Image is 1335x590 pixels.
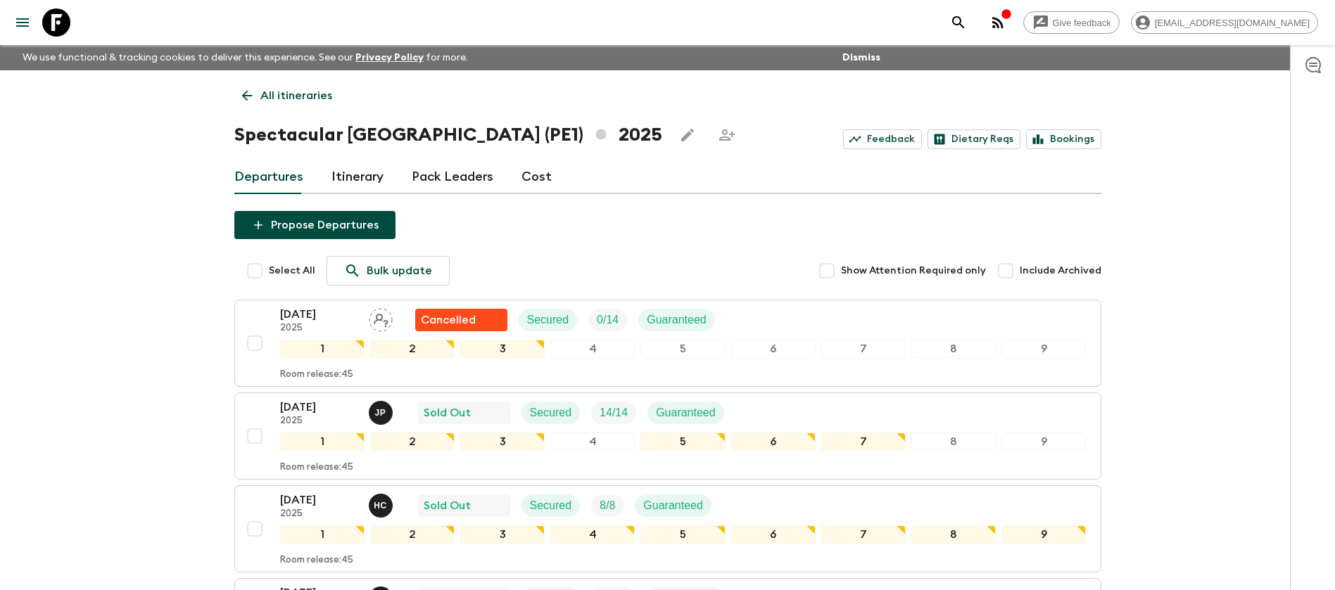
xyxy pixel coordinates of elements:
a: Bulk update [327,256,450,286]
div: [EMAIL_ADDRESS][DOMAIN_NAME] [1131,11,1318,34]
div: 9 [1001,432,1086,451]
p: Room release: 45 [280,369,353,380]
p: Secured [527,312,569,328]
div: 4 [550,340,635,358]
div: 1 [280,340,365,358]
div: 6 [731,432,816,451]
span: Include Archived [1020,264,1101,278]
p: 14 / 14 [600,404,628,421]
div: 8 [911,525,996,544]
div: Trip Fill [591,494,624,517]
p: 2025 [280,416,358,427]
div: 7 [821,432,906,451]
a: Itinerary [331,160,384,194]
button: [DATE]2025Hector Carillo Sold OutSecuredTrip FillGuaranteed123456789Room release:45 [234,485,1101,572]
a: Departures [234,160,303,194]
div: 4 [550,525,635,544]
span: Hector Carillo [369,498,396,509]
button: Propose Departures [234,211,396,239]
div: 7 [821,525,906,544]
button: Dismiss [839,48,884,68]
div: 1 [280,432,365,451]
p: [DATE] [280,492,358,508]
p: H C [374,500,387,511]
div: 2 [370,432,455,451]
span: Share this itinerary [713,121,741,149]
p: J P [375,407,386,418]
div: 7 [821,340,906,358]
p: Sold Out [424,404,471,421]
div: 1 [280,525,365,544]
div: 8 [911,432,996,451]
div: 9 [1001,525,1086,544]
div: 3 [460,340,545,358]
p: 8 / 8 [600,497,615,514]
span: Select All [269,264,315,278]
div: 6 [731,525,816,544]
p: 0 / 14 [597,312,619,328]
div: 2 [370,340,455,358]
p: We use functional & tracking cookies to deliver this experience. See our for more. [17,45,474,70]
button: JP [369,401,396,425]
button: Edit this itinerary [673,121,702,149]
button: menu [8,8,37,37]
div: 4 [550,432,635,451]
p: Secured [530,404,572,421]
a: Give feedback [1023,11,1120,34]
span: [EMAIL_ADDRESS][DOMAIN_NAME] [1147,18,1317,28]
p: 2025 [280,508,358,520]
span: Show Attention Required only [841,264,986,278]
div: 3 [460,432,545,451]
p: 2025 [280,323,358,334]
p: [DATE] [280,399,358,416]
p: Bulk update [367,262,432,279]
div: 5 [640,432,725,451]
p: [DATE] [280,306,358,323]
p: Cancelled [421,312,476,328]
div: Secured [519,309,578,331]
p: Guaranteed [643,497,703,514]
div: Secured [521,402,581,424]
span: Joseph Pimentel [369,405,396,416]
a: Dietary Reqs [928,129,1020,149]
div: 5 [640,340,725,358]
a: Cost [521,160,552,194]
div: Trip Fill [588,309,627,331]
div: 3 [460,525,545,544]
p: Room release: 45 [280,555,353,566]
div: 9 [1001,340,1086,358]
button: [DATE]2025Assign pack leaderFlash Pack cancellationSecuredTrip FillGuaranteed123456789Room releas... [234,300,1101,387]
p: Guaranteed [647,312,707,328]
p: Secured [530,497,572,514]
div: 8 [911,340,996,358]
button: HC [369,494,396,518]
div: Trip Fill [591,402,636,424]
div: 2 [370,525,455,544]
div: 6 [731,340,816,358]
a: All itineraries [234,82,340,110]
span: Assign pack leader [369,312,393,323]
p: Guaranteed [656,404,716,421]
button: search adventures [944,8,973,37]
div: Flash Pack cancellation [415,309,507,331]
a: Feedback [843,129,922,149]
a: Bookings [1026,129,1101,149]
p: Room release: 45 [280,462,353,473]
a: Privacy Policy [355,53,424,63]
h1: Spectacular [GEOGRAPHIC_DATA] (PE1) 2025 [234,121,662,149]
a: Pack Leaders [412,160,493,194]
button: [DATE]2025Joseph PimentelSold OutSecuredTrip FillGuaranteed123456789Room release:45 [234,392,1101,480]
span: Give feedback [1045,18,1119,28]
div: 5 [640,525,725,544]
p: Sold Out [424,497,471,514]
p: All itineraries [260,87,332,104]
div: Secured [521,494,581,517]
